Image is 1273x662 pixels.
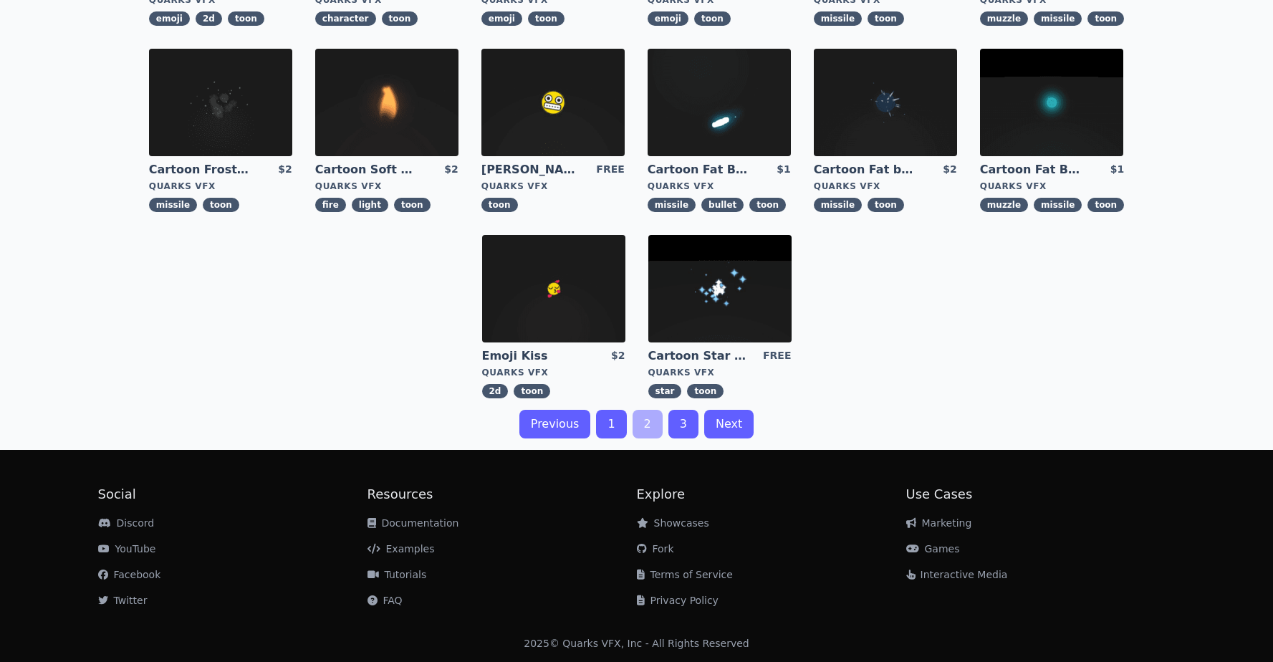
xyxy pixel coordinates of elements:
a: YouTube [98,543,156,555]
a: Examples [368,543,435,555]
div: Quarks VFX [980,181,1124,192]
h2: Resources [368,484,637,504]
span: bullet [701,198,744,212]
a: Games [906,543,960,555]
a: [PERSON_NAME] [481,162,585,178]
div: $2 [444,162,458,178]
span: star [648,384,682,398]
span: toon [528,11,565,26]
a: Cartoon Fat bullet explosion [814,162,917,178]
h2: Social [98,484,368,504]
div: Quarks VFX [482,367,625,378]
a: Cartoon Fat Bullet [648,162,751,178]
span: emoji [648,11,688,26]
span: fire [315,198,346,212]
span: toon [868,11,904,26]
img: imgAlt [980,49,1123,156]
span: light [352,198,388,212]
span: missile [648,198,696,212]
span: missile [1034,198,1082,212]
a: Terms of Service [637,569,733,580]
span: toon [394,198,431,212]
div: Quarks VFX [814,181,957,192]
img: imgAlt [648,49,791,156]
a: 1 [596,410,626,438]
img: imgAlt [648,235,792,342]
div: 2025 © Quarks VFX, Inc - All Rights Reserved [524,636,749,651]
span: emoji [149,11,190,26]
a: Cartoon Star field [648,348,751,364]
div: FREE [763,348,791,364]
span: emoji [481,11,522,26]
a: Privacy Policy [637,595,719,606]
div: $1 [1110,162,1124,178]
div: $1 [777,162,790,178]
a: Cartoon Fat Bullet Muzzle Flash [980,162,1083,178]
a: Cartoon Frost Missile Explosion [149,162,252,178]
span: 2d [196,11,222,26]
div: Quarks VFX [481,181,625,192]
a: Fork [637,543,674,555]
span: missile [149,198,197,212]
div: FREE [596,162,624,178]
a: 2 [633,410,663,438]
span: toon [228,11,264,26]
span: missile [814,11,862,26]
a: Next [704,410,754,438]
a: Twitter [98,595,148,606]
span: toon [514,384,550,398]
span: toon [382,11,418,26]
span: missile [1034,11,1082,26]
img: imgAlt [482,235,625,342]
a: Emoji Kiss [482,348,585,364]
a: Discord [98,517,155,529]
a: Tutorials [368,569,427,580]
div: Quarks VFX [315,181,458,192]
div: Quarks VFX [648,181,791,192]
a: Marketing [906,517,972,529]
a: FAQ [368,595,403,606]
span: toon [1087,198,1124,212]
span: toon [694,11,731,26]
span: missile [814,198,862,212]
a: Interactive Media [906,569,1008,580]
span: toon [687,384,724,398]
a: 3 [668,410,698,438]
div: $2 [611,348,625,364]
a: Documentation [368,517,459,529]
span: toon [203,198,239,212]
div: Quarks VFX [149,181,292,192]
a: Previous [519,410,591,438]
img: imgAlt [315,49,458,156]
span: muzzle [980,11,1028,26]
img: imgAlt [814,49,957,156]
span: 2d [482,384,509,398]
div: Quarks VFX [648,367,792,378]
img: imgAlt [149,49,292,156]
span: toon [868,198,904,212]
a: Facebook [98,569,161,580]
a: Showcases [637,517,709,529]
span: toon [481,198,518,212]
div: $2 [943,162,956,178]
img: imgAlt [481,49,625,156]
span: character [315,11,376,26]
h2: Use Cases [906,484,1176,504]
span: toon [1087,11,1124,26]
h2: Explore [637,484,906,504]
span: toon [749,198,786,212]
span: muzzle [980,198,1028,212]
a: Cartoon Soft CandleLight [315,162,418,178]
div: $2 [278,162,292,178]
